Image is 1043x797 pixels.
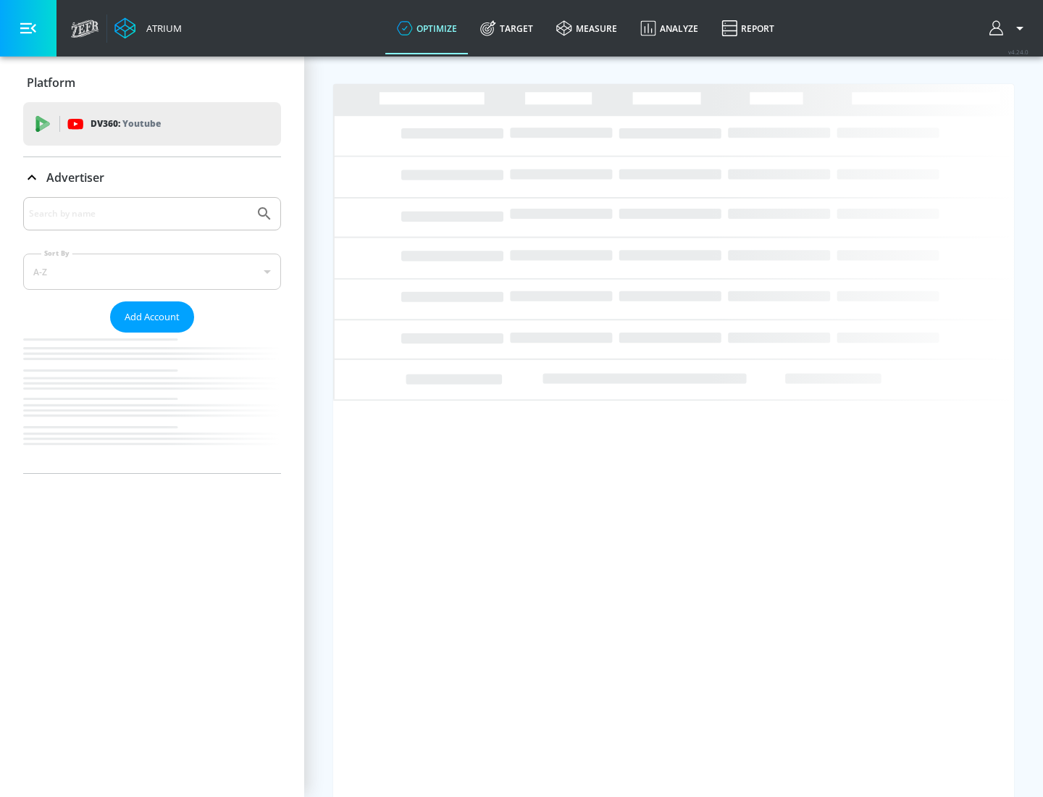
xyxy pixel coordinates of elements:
[710,2,786,54] a: Report
[91,116,161,132] p: DV360:
[23,333,281,473] nav: list of Advertiser
[23,62,281,103] div: Platform
[23,157,281,198] div: Advertiser
[46,170,104,185] p: Advertiser
[29,204,248,223] input: Search by name
[629,2,710,54] a: Analyze
[122,116,161,131] p: Youtube
[385,2,469,54] a: optimize
[545,2,629,54] a: measure
[27,75,75,91] p: Platform
[41,249,72,258] label: Sort By
[1008,48,1029,56] span: v 4.24.0
[141,22,182,35] div: Atrium
[469,2,545,54] a: Target
[23,102,281,146] div: DV360: Youtube
[23,197,281,473] div: Advertiser
[125,309,180,325] span: Add Account
[114,17,182,39] a: Atrium
[23,254,281,290] div: A-Z
[110,301,194,333] button: Add Account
